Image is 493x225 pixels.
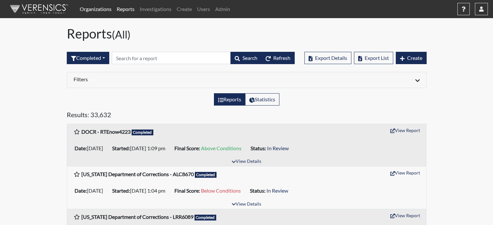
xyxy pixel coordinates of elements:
b: [US_STATE] Department of Corrections - ALC8670 [81,171,194,177]
b: DOCR - RTEnow4223 [81,129,131,135]
span: Above Conditions [201,145,241,151]
b: Final Score: [174,187,200,194]
button: View Details [229,200,264,209]
button: Create [396,52,427,64]
button: View Report [387,168,423,178]
h1: Reports [67,26,427,41]
span: In Review [267,145,289,151]
a: Admin [213,3,233,16]
button: Refresh [261,52,295,64]
li: [DATE] [72,143,110,153]
div: Click to expand/collapse filters [69,76,425,84]
a: Investigations [137,3,174,16]
span: In Review [266,187,288,194]
b: Date: [75,145,87,151]
div: Filter by interview status [67,52,109,64]
button: View Report [387,210,423,220]
li: [DATE] 1:09 pm [110,143,172,153]
li: [DATE] [72,186,110,196]
b: Started: [112,145,130,151]
span: Create [407,55,422,61]
span: Completed [194,215,217,220]
button: Search [230,52,262,64]
h6: Filters [74,76,242,82]
a: Users [194,3,213,16]
button: Export List [354,52,393,64]
input: Search by Registration ID, Interview Number, or Investigation Name. [112,52,231,64]
a: Organizations [77,3,114,16]
h5: Results: 33,632 [67,111,427,121]
button: View Details [229,157,264,166]
button: View Report [387,125,423,135]
a: Create [174,3,194,16]
span: Export Details [315,55,347,61]
b: [US_STATE] Department of Corrections - LRR6089 [81,214,194,220]
label: View the list of reports [214,93,245,106]
span: Below Conditions [201,187,241,194]
span: Export List [365,55,389,61]
span: Completed [195,172,217,178]
label: View statistics about completed interviews [245,93,279,106]
b: Final Score: [174,145,200,151]
span: Search [242,55,257,61]
button: Completed [67,52,109,64]
b: Status: [251,145,266,151]
small: (All) [112,28,131,41]
span: Refresh [273,55,290,61]
button: Export Details [304,52,351,64]
b: Started: [112,187,130,194]
li: [DATE] 1:04 pm [110,186,172,196]
a: Reports [114,3,137,16]
span: Completed [132,129,154,135]
b: Status: [250,187,265,194]
b: Date: [75,187,87,194]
